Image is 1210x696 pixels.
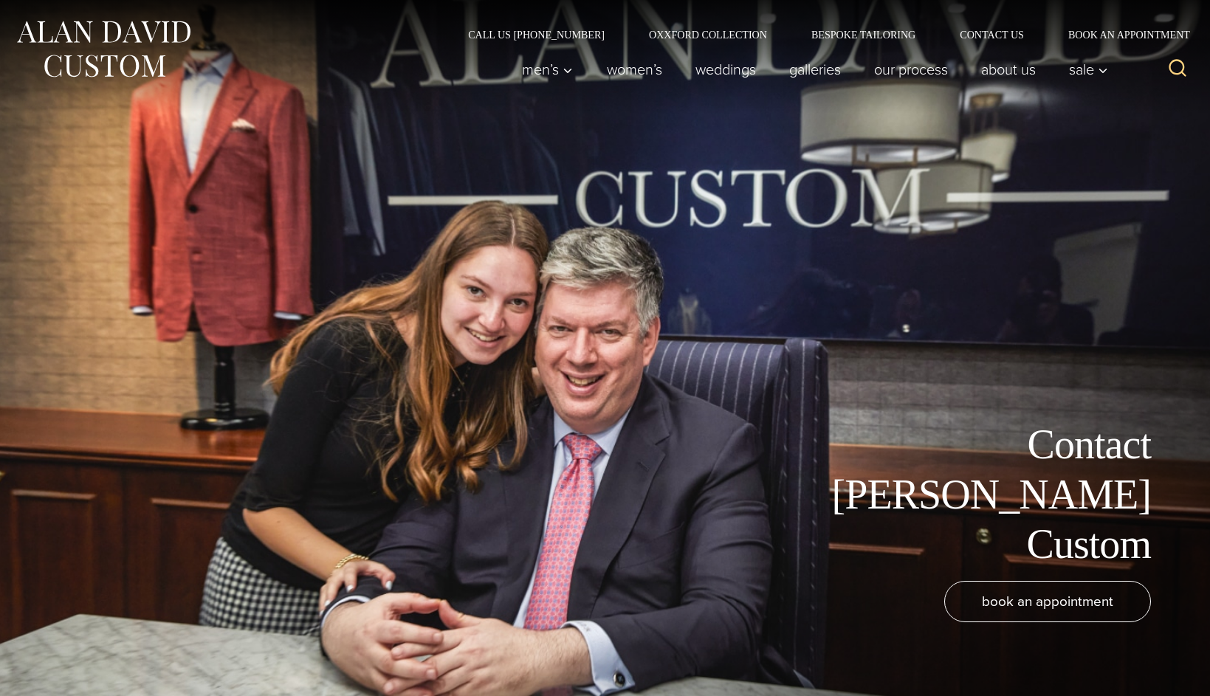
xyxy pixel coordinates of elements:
button: View Search Form [1160,52,1195,87]
span: Sale [1068,62,1108,77]
a: Book an Appointment [1046,30,1195,40]
img: Alan David Custom [15,16,192,82]
span: book an appointment [982,590,1113,612]
a: book an appointment [944,581,1151,622]
a: Our Process [857,55,964,84]
a: About Us [964,55,1052,84]
h1: Contact [PERSON_NAME] Custom [819,420,1151,569]
nav: Secondary Navigation [446,30,1195,40]
a: Women’s [590,55,678,84]
a: Contact Us [938,30,1046,40]
span: Men’s [521,62,573,77]
nav: Primary Navigation [505,55,1116,84]
a: weddings [678,55,772,84]
a: Oxxford Collection [627,30,789,40]
a: Call Us [PHONE_NUMBER] [446,30,627,40]
a: Galleries [772,55,857,84]
a: Bespoke Tailoring [789,30,938,40]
